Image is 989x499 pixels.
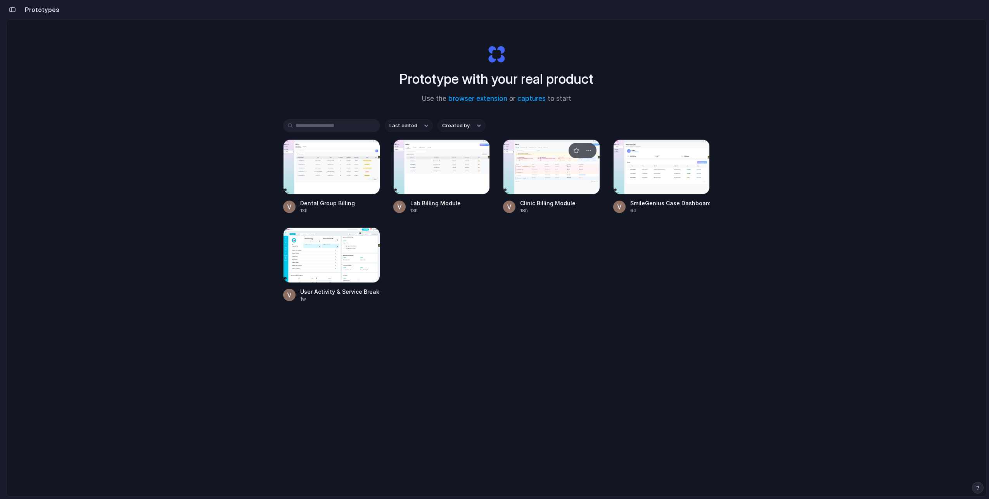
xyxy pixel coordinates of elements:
a: User Activity & Service Breakdown DashboardUser Activity & Service Breakdown Dashboard1w [283,227,380,302]
span: Created by [442,122,470,130]
button: Last edited [385,119,433,132]
h2: Prototypes [22,5,59,14]
a: Clinic Billing ModuleClinic Billing Module18h [503,139,600,214]
div: 1w [300,296,380,303]
div: User Activity & Service Breakdown Dashboard [300,288,380,296]
button: Created by [437,119,486,132]
div: Dental Group Billing [300,199,355,207]
a: SmileGenius Case DashboardSmileGenius Case Dashboard6d [613,139,710,214]
h1: Prototype with your real product [399,69,593,89]
span: Last edited [389,122,417,130]
a: browser extension [448,95,507,102]
a: Dental Group BillingDental Group Billing13h [283,139,380,214]
div: SmileGenius Case Dashboard [630,199,710,207]
div: 6d [630,207,710,214]
span: Use the or to start [422,94,571,104]
a: Lab Billing ModuleLab Billing Module13h [393,139,490,214]
div: 13h [300,207,355,214]
div: Clinic Billing Module [520,199,576,207]
div: 18h [520,207,576,214]
a: captures [517,95,546,102]
div: Lab Billing Module [410,199,461,207]
div: 13h [410,207,461,214]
